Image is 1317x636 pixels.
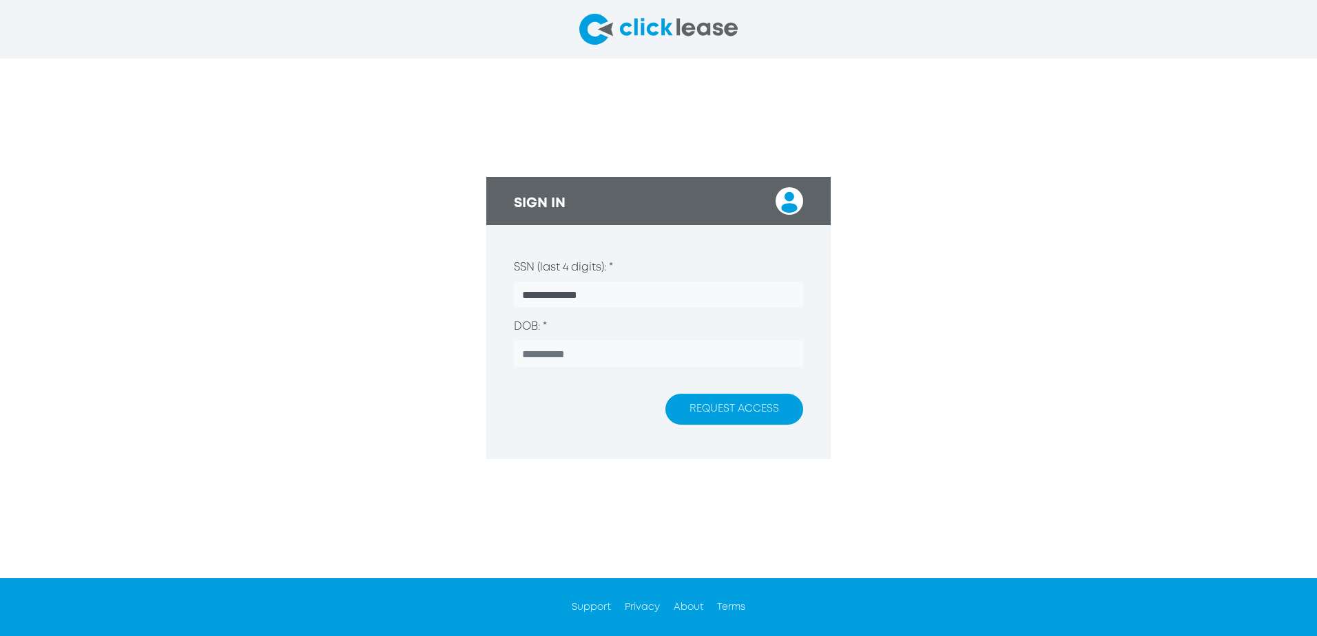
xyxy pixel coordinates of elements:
a: Support [572,603,611,611]
a: Terms [717,603,745,611]
img: login user [776,187,803,215]
button: REQUEST ACCESS [665,394,803,425]
a: About [674,603,703,611]
img: clicklease logo [579,14,738,45]
label: SSN (last 4 digits): * [514,259,613,276]
h3: SIGN IN [514,195,566,212]
a: Privacy [625,603,660,611]
label: DOB: * [514,319,547,335]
